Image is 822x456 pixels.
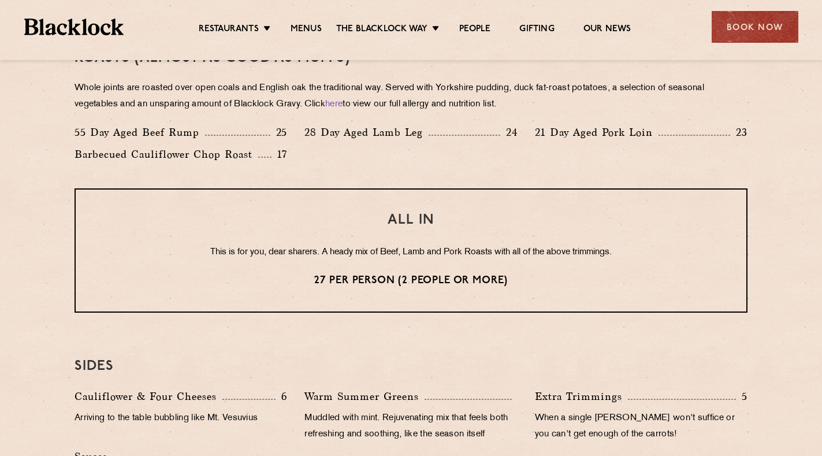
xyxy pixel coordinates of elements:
[583,24,631,36] a: Our News
[270,125,288,140] p: 25
[291,24,322,36] a: Menus
[730,125,747,140] p: 23
[325,100,343,109] a: here
[75,80,747,113] p: Whole joints are roasted over open coals and English oak the traditional way. Served with Yorkshi...
[99,273,723,288] p: 27 per person (2 people or more)
[199,24,259,36] a: Restaurants
[535,410,747,443] p: When a single [PERSON_NAME] won't suffice or you can't get enough of the carrots!
[304,388,425,405] p: Warm Summer Greens
[75,359,747,374] h3: SIDES
[99,245,723,260] p: This is for you, dear sharers. A heady mix of Beef, Lamb and Pork Roasts with all of the above tr...
[75,388,222,405] p: Cauliflower & Four Cheeses
[99,213,723,228] h3: ALL IN
[24,18,124,35] img: BL_Textured_Logo-footer-cropped.svg
[75,410,287,427] p: Arriving to the table bubbling like Mt. Vesuvius
[736,389,747,404] p: 5
[75,124,205,140] p: 55 Day Aged Beef Rump
[276,389,287,404] p: 6
[304,410,517,443] p: Muddled with mint. Rejuvenating mix that feels both refreshing and soothing, like the season itself
[336,24,427,36] a: The Blacklock Way
[712,11,798,43] div: Book Now
[459,24,490,36] a: People
[500,125,518,140] p: 24
[535,388,628,405] p: Extra Trimmings
[75,146,258,162] p: Barbecued Cauliflower Chop Roast
[304,124,429,140] p: 28 Day Aged Lamb Leg
[519,24,554,36] a: Gifting
[271,147,288,162] p: 17
[535,124,659,140] p: 21 Day Aged Pork Loin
